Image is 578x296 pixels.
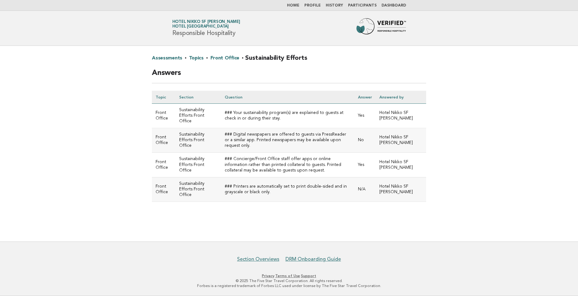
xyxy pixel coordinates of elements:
a: History [326,4,343,7]
a: Home [287,4,299,7]
td: Sustainability Efforts Front Office [175,177,221,202]
a: Topics [189,53,204,63]
td: Front Office [152,177,175,202]
h1: Responsible Hospitality [172,20,240,36]
td: Front Office [152,153,175,177]
a: Dashboard [382,4,406,7]
td: Front Office [152,128,175,153]
p: Forbes is a registered trademark of Forbes LLC used under license by The Five Star Travel Corpora... [99,283,479,288]
a: Hotel Nikko SF [PERSON_NAME]Hotel [GEOGRAPHIC_DATA] [172,20,240,28]
td: N/A [354,177,376,202]
th: Answered by [376,91,426,104]
a: Privacy [262,274,274,278]
td: ### Concierge/Front Office staff offer apps or online information rather than printed collateral ... [221,153,354,177]
th: Question [221,91,354,104]
td: Yes [354,104,376,128]
a: Support [301,274,316,278]
td: Hotel Nikko SF [PERSON_NAME] [376,177,426,202]
td: ### Printers are automatically set to print double-sided and in grayscale or black only. [221,177,354,202]
a: Profile [304,4,321,7]
td: ### Your sustainability program(s) are explained to guests at check in or during their stay. [221,104,354,128]
a: Participants [348,4,377,7]
h2: Answers [152,68,426,83]
td: ### Digital newspapers are offered to guests via PressReader or a similar app. Printed newspapers... [221,128,354,153]
span: Hotel [GEOGRAPHIC_DATA] [172,25,229,29]
a: Terms of Use [275,274,300,278]
td: Yes [354,153,376,177]
p: · · [99,273,479,278]
td: Sustainability Efforts Front Office [175,104,221,128]
td: No [354,128,376,153]
td: Sustainability Efforts Front Office [175,128,221,153]
td: Hotel Nikko SF [PERSON_NAME] [376,153,426,177]
img: Forbes Travel Guide [356,18,406,38]
a: Front Office [210,53,239,63]
td: Front Office [152,104,175,128]
a: Assessments [152,53,182,63]
th: Section [175,91,221,104]
a: Section Overviews [237,256,279,262]
td: Hotel Nikko SF [PERSON_NAME] [376,104,426,128]
th: Answer [354,91,376,104]
td: Hotel Nikko SF [PERSON_NAME] [376,128,426,153]
p: © 2025 The Five Star Travel Corporation. All rights reserved. [99,278,479,283]
a: DRM Onboarding Guide [285,256,341,262]
h2: · · · Sustainability Efforts [152,53,426,68]
td: Sustainability Efforts Front Office [175,153,221,177]
th: Topic [152,91,175,104]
